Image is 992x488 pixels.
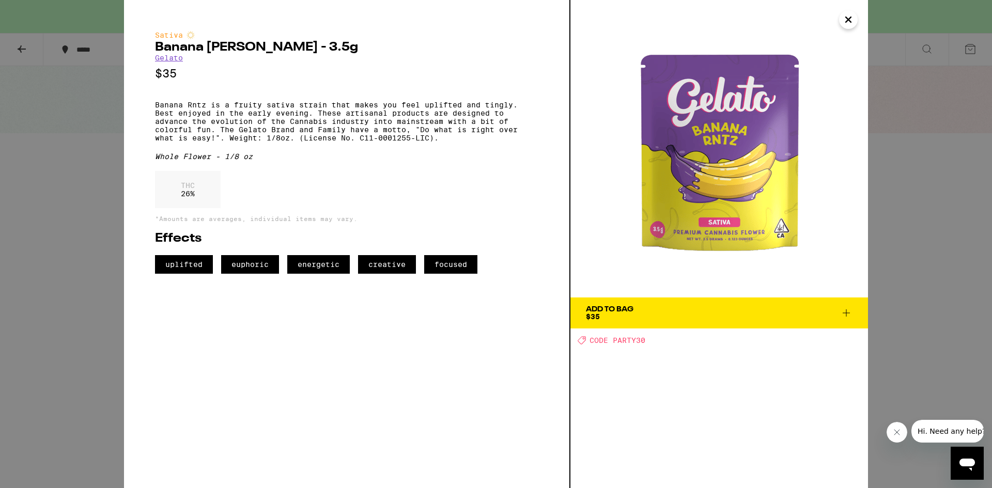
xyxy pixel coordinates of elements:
span: CODE PARTY30 [590,336,645,344]
iframe: Button to launch messaging window [951,447,984,480]
span: focused [424,255,477,274]
div: Add To Bag [586,306,633,313]
span: Hi. Need any help? [6,7,74,15]
span: euphoric [221,255,279,274]
button: Close [839,10,858,29]
h2: Effects [155,232,538,245]
p: $35 [155,67,538,80]
img: sativaColor.svg [187,31,195,39]
button: Add To Bag$35 [570,297,868,328]
iframe: Message from company [911,420,984,443]
p: THC [181,181,195,190]
div: Sativa [155,31,538,39]
h2: Banana [PERSON_NAME] - 3.5g [155,41,538,54]
span: energetic [287,255,350,274]
div: Whole Flower - 1/8 oz [155,152,538,161]
span: uplifted [155,255,213,274]
span: $35 [586,312,600,321]
div: 26 % [155,171,221,208]
span: creative [358,255,416,274]
a: Gelato [155,54,183,62]
iframe: Close message [887,422,907,443]
p: *Amounts are averages, individual items may vary. [155,215,538,222]
p: Banana Rntz is a fruity sativa strain that makes you feel uplifted and tingly. Best enjoyed in th... [155,101,538,142]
